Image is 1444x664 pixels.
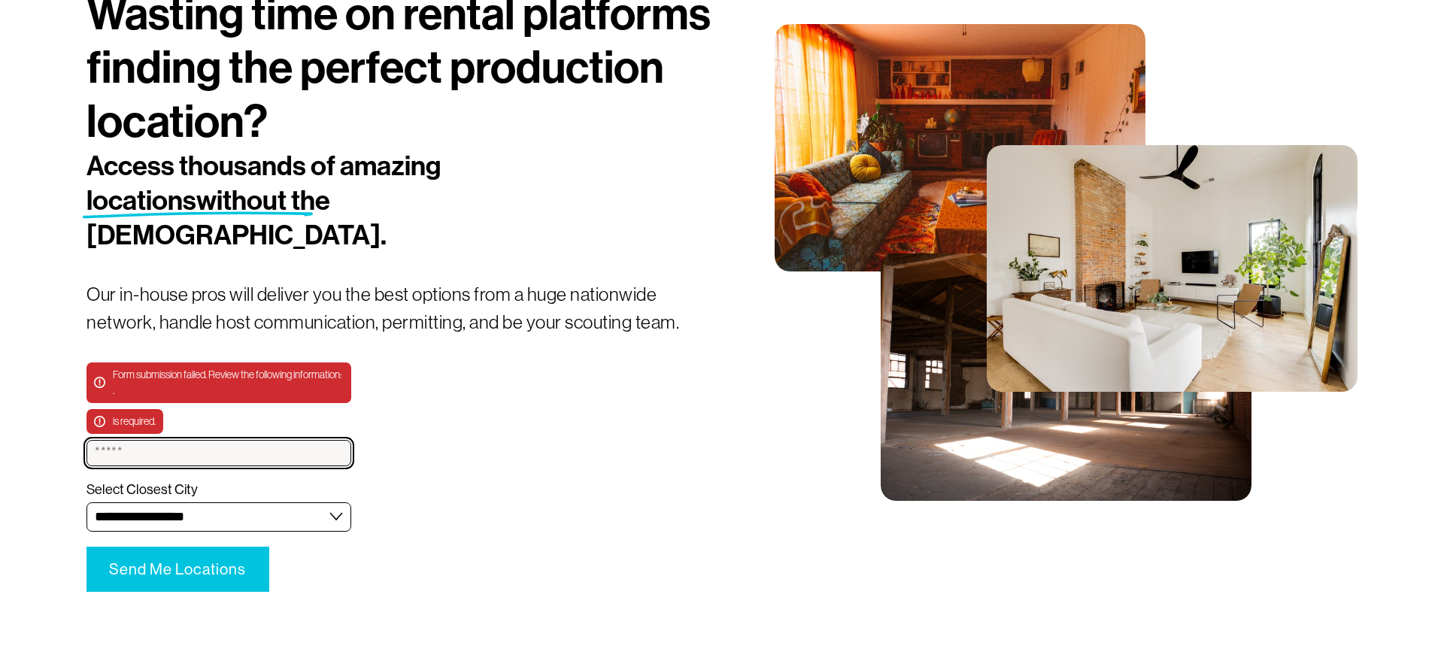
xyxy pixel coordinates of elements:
span: without the [DEMOGRAPHIC_DATA]. [86,184,387,252]
span: Select Closest City [86,481,198,499]
span: Send Me Locations [109,560,246,578]
p: Form submission failed. Review the following information: . [86,362,351,403]
p: is required. [86,409,163,434]
p: Our in-house pros will deliver you the best options from a huge nationwide network, handle host c... [86,280,722,337]
select: Select Closest City [86,502,351,532]
h2: Access thousands of amazing locations [86,150,616,253]
button: Send Me LocationsSend Me Locations [86,547,268,592]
